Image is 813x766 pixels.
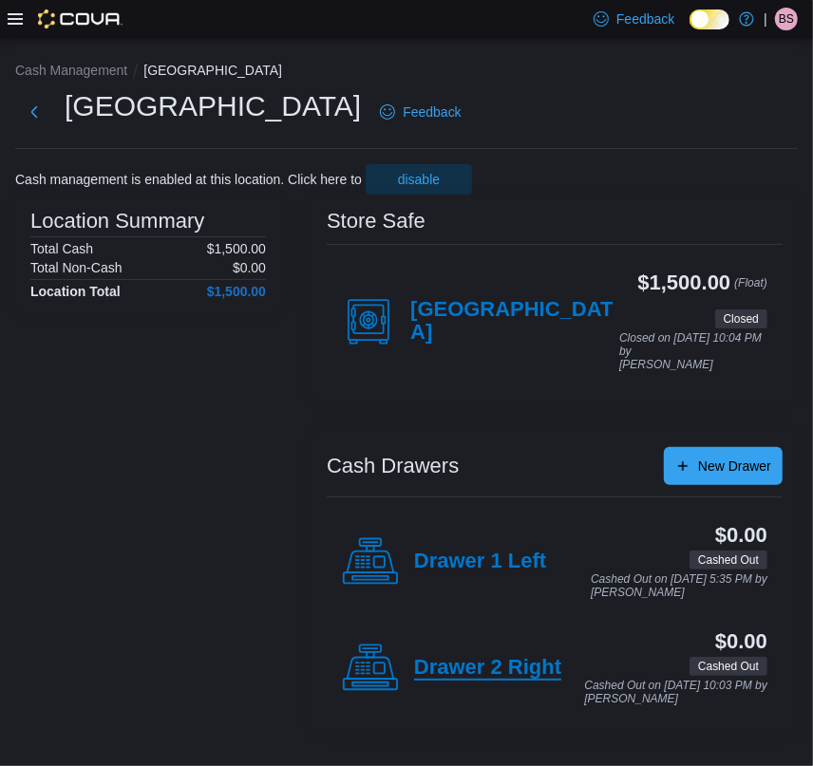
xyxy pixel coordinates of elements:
span: disable [398,170,440,189]
h4: Location Total [30,284,121,299]
h4: Drawer 1 Left [414,550,546,574]
h4: $1,500.00 [207,284,266,299]
a: Feedback [372,93,468,131]
img: Cova [38,9,123,28]
h1: [GEOGRAPHIC_DATA] [65,87,361,125]
span: BS [779,8,794,30]
p: Cash management is enabled at this location. Click here to [15,172,362,187]
h3: Location Summary [30,210,204,233]
button: Cash Management [15,63,127,78]
p: Closed on [DATE] 10:04 PM by [PERSON_NAME] [619,332,767,371]
p: $0.00 [233,260,266,275]
button: disable [366,164,472,195]
h6: Total Non-Cash [30,260,123,275]
h3: Cash Drawers [327,455,459,477]
span: Cashed Out [690,657,767,676]
h3: $0.00 [715,524,767,547]
span: Feedback [616,9,674,28]
span: Cashed Out [698,658,759,675]
h3: $1,500.00 [638,271,731,294]
p: Cashed Out on [DATE] 5:35 PM by [PERSON_NAME] [591,573,767,599]
h6: Total Cash [30,241,93,256]
button: New Drawer [664,447,783,485]
span: Cashed Out [698,551,759,569]
div: Brendan Samuel [775,8,798,30]
span: Cashed Out [690,551,767,570]
span: Dark Mode [690,29,690,30]
span: Closed [724,310,759,327]
input: Dark Mode [690,9,729,29]
nav: An example of EuiBreadcrumbs [15,61,798,84]
p: Cashed Out on [DATE] 10:03 PM by [PERSON_NAME] [584,680,767,705]
h3: $0.00 [715,630,767,653]
span: Closed [715,309,767,328]
h4: Drawer 2 Right [414,656,561,681]
h4: [GEOGRAPHIC_DATA] [410,298,619,346]
p: (Float) [734,271,767,306]
button: [GEOGRAPHIC_DATA] [143,63,282,78]
p: $1,500.00 [207,241,266,256]
span: Feedback [403,103,461,121]
span: New Drawer [698,457,771,476]
p: | [764,8,767,30]
button: Next [15,93,53,131]
h3: Store Safe [327,210,425,233]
